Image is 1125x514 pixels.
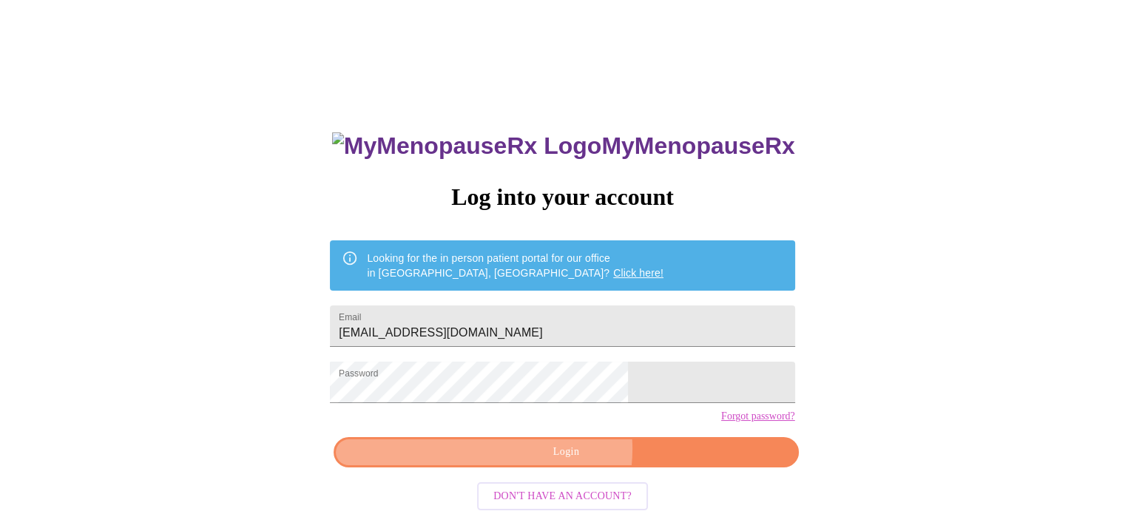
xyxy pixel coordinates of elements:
h3: Log into your account [330,183,794,211]
button: Don't have an account? [477,482,648,511]
span: Login [351,443,781,461]
a: Click here! [613,267,663,279]
span: Don't have an account? [493,487,632,506]
div: Looking for the in person patient portal for our office in [GEOGRAPHIC_DATA], [GEOGRAPHIC_DATA]? [367,245,663,286]
img: MyMenopauseRx Logo [332,132,601,160]
a: Don't have an account? [473,488,652,501]
a: Forgot password? [721,410,795,422]
h3: MyMenopauseRx [332,132,795,160]
button: Login [334,437,798,467]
